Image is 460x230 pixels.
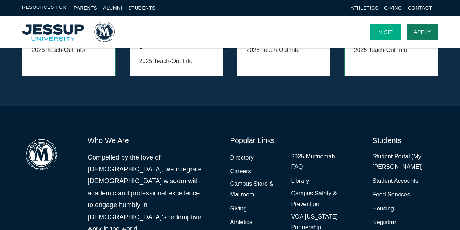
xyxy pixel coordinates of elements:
[291,176,309,187] a: Library
[230,153,254,163] a: Directory
[372,217,396,228] a: Registrar
[22,135,61,174] img: Multnomah Campus of Jessup University logo
[230,166,251,177] a: Careers
[230,179,285,200] a: Campus Store & Mailroom
[351,5,378,11] a: Athletics
[22,22,115,42] img: Multnomah University Logo
[22,4,68,12] span: Resources For:
[354,45,428,56] p: 2025 Teach-Out Info
[230,203,247,214] a: Giving
[372,135,438,146] h6: Students
[246,45,321,56] p: 2025 Teach-Out Info
[372,176,418,187] a: Student Accounts
[407,24,438,40] a: Apply
[74,5,97,11] a: Parents
[408,5,432,11] a: Contact
[291,188,345,210] a: Campus Safety & Prevention
[291,151,345,173] a: 2025 Multnomah FAQ
[372,203,394,214] a: Housing
[230,217,252,228] a: Athletics
[32,45,106,56] p: 2025 Teach-Out Info
[384,5,402,11] a: Giving
[372,151,438,173] a: Student Portal (My [PERSON_NAME])
[103,5,122,11] a: Alumni
[372,189,410,200] a: Food Services
[370,24,401,40] a: Visit
[230,135,346,146] h6: Popular Links
[88,135,203,146] h6: Who We Are
[128,5,155,11] a: Students
[22,22,115,42] a: Home
[139,56,214,67] p: 2025 Teach-Out Info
